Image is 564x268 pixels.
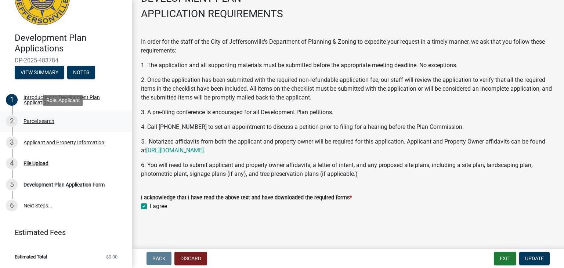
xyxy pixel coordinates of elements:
[141,8,555,20] h3: APPLICATION REQUIREMENTS
[141,137,555,155] p: 5. Notarized affidavits from both the applicant and property owner will be required for this appl...
[6,200,18,211] div: 6
[67,66,95,79] button: Notes
[141,61,555,70] p: 1. The application and all supporting materials must be submitted before the appropriate meeting ...
[519,252,550,265] button: Update
[141,37,555,55] p: In order for the staff of the City of Jeffersonville’s Department of Planning & Zoning to expedit...
[106,254,117,259] span: $0.00
[67,70,95,76] wm-modal-confirm: Notes
[6,157,18,169] div: 4
[23,161,48,166] div: File Upload
[23,140,104,145] div: Applicant and Property Information
[6,179,18,191] div: 5
[141,195,352,200] label: I acknowledge that I have read the above text and have downloaded the required forms
[6,94,18,106] div: 1
[15,33,126,54] h4: Development Plan Applications
[15,66,64,79] button: View Summary
[43,95,83,106] div: Role: Applicant
[141,76,555,102] p: 2. Once the application has been submitted with the required non-refundable application fee, our ...
[150,202,167,211] label: I agree
[23,95,120,105] div: Introduction to Development Plan Application
[6,137,18,148] div: 3
[6,115,18,127] div: 2
[146,147,204,154] a: [URL][DOMAIN_NAME]
[141,123,555,131] p: 4. Call [PHONE_NUMBER] to set an appointment to discuss a petition prior to filing for a hearing ...
[141,161,555,178] p: 6. You will need to submit applicant and property owner affidavits, a letter of intent, and any p...
[494,252,516,265] button: Exit
[141,108,555,117] p: 3. A pre-filing conference is encouraged for all Development Plan petitions.
[525,256,544,261] span: Update
[15,57,117,64] span: DP-2025-483784
[174,252,207,265] button: Discard
[6,225,120,240] a: Estimated Fees
[152,256,166,261] span: Back
[147,252,171,265] button: Back
[23,182,105,187] div: Development Plan Application Form
[15,254,47,259] span: Estimated Total
[15,70,64,76] wm-modal-confirm: Summary
[23,119,54,124] div: Parcel search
